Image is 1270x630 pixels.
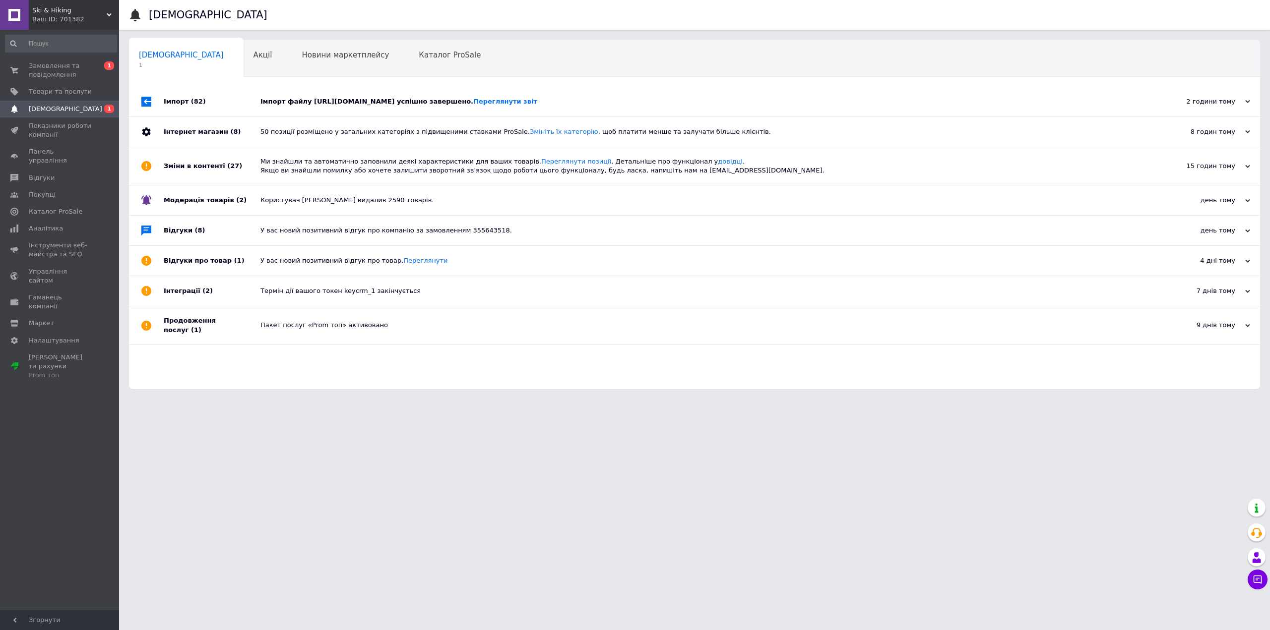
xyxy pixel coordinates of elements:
[149,9,267,21] h1: [DEMOGRAPHIC_DATA]
[29,61,92,79] span: Замовлення та повідомлення
[260,286,1151,295] div: Термін дії вашого токен keycrm_1 закінчується
[541,158,611,165] a: Переглянути позиції
[29,105,102,114] span: [DEMOGRAPHIC_DATA]
[1151,196,1250,205] div: день тому
[1151,286,1250,295] div: 7 днів тому
[718,158,743,165] a: довідці
[164,306,260,344] div: Продовження послуг
[1151,321,1250,330] div: 9 днів тому
[104,61,114,70] span: 1
[260,97,1151,106] div: Імпорт файлу [URL][DOMAIN_NAME] успішно завершено.
[29,207,82,216] span: Каталог ProSale
[164,185,260,215] div: Модерація товарів
[29,224,63,233] span: Аналітика
[1151,97,1250,106] div: 2 години тому
[260,226,1151,235] div: У вас новий позитивний відгук про компанію за замовленням 355643518.
[164,87,260,116] div: Імпорт
[5,35,117,53] input: Пошук
[260,321,1151,330] div: Пакет послуг «Prom топ» активовано
[230,128,241,135] span: (8)
[164,216,260,245] div: Відгуки
[1248,570,1268,589] button: Чат з покупцем
[29,319,54,328] span: Маркет
[260,196,1151,205] div: Користувач [PERSON_NAME] видалив 2590 товарів.
[29,241,92,259] span: Інструменти веб-майстра та SEO
[29,87,92,96] span: Товари та послуги
[29,336,79,345] span: Налаштування
[1151,256,1250,265] div: 4 дні тому
[29,293,92,311] span: Гаманець компанії
[191,98,206,105] span: (82)
[29,147,92,165] span: Панель управління
[1151,127,1250,136] div: 8 годин тому
[164,147,260,185] div: Зміни в контенті
[1151,162,1250,171] div: 15 годин тому
[195,227,205,234] span: (8)
[29,267,92,285] span: Управління сайтом
[260,157,1151,175] div: Ми знайшли та автоматично заповнили деякі характеристики для ваших товарів. . Детальніше про функ...
[164,117,260,147] div: Інтернет магазин
[29,173,55,182] span: Відгуки
[32,6,107,15] span: Ski & Hiking
[1151,226,1250,235] div: день тому
[191,326,201,334] span: (1)
[29,121,92,139] span: Показники роботи компанії
[236,196,247,204] span: (2)
[403,257,447,264] a: Переглянути
[260,127,1151,136] div: 50 позиції розміщено у загальних категоріях з підвищеними ставками ProSale. , щоб платити менше т...
[260,256,1151,265] div: У вас новий позитивний відгук про товар.
[29,353,92,380] span: [PERSON_NAME] та рахунки
[104,105,114,113] span: 1
[29,190,56,199] span: Покупці
[32,15,119,24] div: Ваш ID: 701382
[164,276,260,306] div: Інтеграції
[164,246,260,276] div: Відгуки про товар
[473,98,537,105] a: Переглянути звіт
[234,257,245,264] span: (1)
[530,128,598,135] a: Змініть їх категорію
[302,51,389,59] span: Новини маркетплейсу
[139,61,224,69] span: 1
[254,51,272,59] span: Акції
[419,51,481,59] span: Каталог ProSale
[139,51,224,59] span: [DEMOGRAPHIC_DATA]
[29,371,92,380] div: Prom топ
[202,287,213,294] span: (2)
[227,162,242,170] span: (27)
